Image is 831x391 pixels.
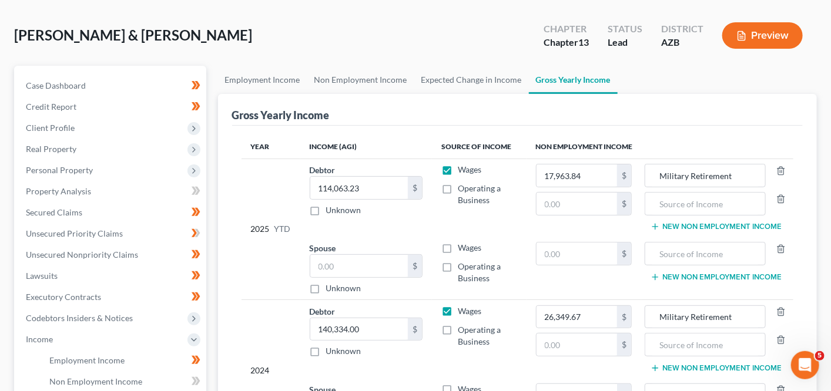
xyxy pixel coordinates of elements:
[310,305,336,318] label: Debtor
[458,242,481,252] span: Wages
[722,22,803,49] button: Preview
[26,102,76,112] span: Credit Report
[16,75,206,96] a: Case Dashboard
[791,351,819,379] iframe: Intercom live chat
[310,164,336,176] label: Debtor
[49,355,125,365] span: Employment Income
[310,177,408,199] input: 0.00
[300,135,433,159] th: Income (AGI)
[310,255,408,277] input: 0.00
[16,244,206,265] a: Unsecured Nonpriority Claims
[617,193,631,215] div: $
[661,22,703,36] div: District
[251,164,291,294] div: 2025
[307,66,414,94] a: Non Employment Income
[26,228,123,238] span: Unsecured Priority Claims
[16,202,206,223] a: Secured Claims
[458,183,501,205] span: Operating a Business
[26,186,91,196] span: Property Analysis
[26,334,53,344] span: Income
[326,282,361,294] label: Unknown
[408,318,422,341] div: $
[578,36,589,48] span: 13
[16,286,206,308] a: Executory Contracts
[661,36,703,49] div: AZB
[617,242,631,265] div: $
[527,135,793,159] th: Non Employment Income
[26,207,82,217] span: Secured Claims
[651,306,759,328] input: Source of Income
[26,250,138,259] span: Unsecured Nonpriority Claims
[310,318,408,341] input: 0.00
[651,333,759,356] input: Source of Income
[432,135,526,159] th: Source of Income
[458,164,481,174] span: Wages
[815,351,825,360] span: 5
[608,36,642,49] div: Lead
[310,242,336,254] label: Spouse
[242,135,300,159] th: Year
[617,333,631,356] div: $
[458,306,481,316] span: Wages
[544,22,589,36] div: Chapter
[458,325,501,346] span: Operating a Business
[274,223,291,235] span: YTD
[651,272,782,282] button: New Non Employment Income
[26,271,58,281] span: Lawsuits
[16,265,206,286] a: Lawsuits
[537,333,618,356] input: 0.00
[26,292,101,302] span: Executory Contracts
[408,177,422,199] div: $
[544,36,589,49] div: Chapter
[218,66,307,94] a: Employment Income
[16,223,206,244] a: Unsecured Priority Claims
[326,345,361,357] label: Unknown
[16,96,206,117] a: Credit Report
[16,181,206,202] a: Property Analysis
[651,222,782,231] button: New Non Employment Income
[537,193,618,215] input: 0.00
[651,193,759,215] input: Source of Income
[458,261,501,283] span: Operating a Business
[537,306,618,328] input: 0.00
[408,255,422,277] div: $
[651,242,759,265] input: Source of Income
[326,204,361,216] label: Unknown
[651,164,759,187] input: Source of Income
[537,164,618,187] input: 0.00
[537,242,618,265] input: 0.00
[26,165,93,175] span: Personal Property
[26,144,76,154] span: Real Property
[26,123,75,133] span: Client Profile
[651,363,782,373] button: New Non Employment Income
[26,80,86,90] span: Case Dashboard
[49,376,142,386] span: Non Employment Income
[40,350,206,371] a: Employment Income
[26,313,133,323] span: Codebtors Insiders & Notices
[608,22,642,36] div: Status
[617,306,631,328] div: $
[14,26,252,43] span: [PERSON_NAME] & [PERSON_NAME]
[232,108,330,122] div: Gross Yearly Income
[414,66,529,94] a: Expected Change in Income
[617,164,631,187] div: $
[529,66,618,94] a: Gross Yearly Income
